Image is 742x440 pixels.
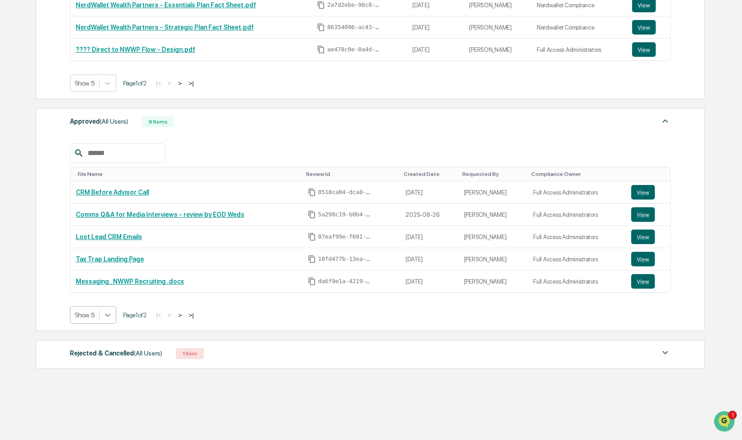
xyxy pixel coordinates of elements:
td: Full Access Administrators [528,248,625,270]
div: 🗄️ [66,162,73,170]
span: Page 1 of 2 [123,80,147,87]
span: Preclearance [18,161,59,170]
button: View [631,252,655,266]
button: View [631,230,655,244]
span: Copy Id [317,45,325,54]
div: Approved [70,115,128,127]
span: 0518ca04-dca8-4ae0-a767-ef58864fa02b [318,189,372,196]
span: ae478c0e-0a4d-4479-b16b-62d7dbbc97dc [327,46,381,53]
button: >| [186,80,196,87]
td: [PERSON_NAME] [459,248,528,270]
span: Pylon [90,201,110,208]
a: View [632,20,665,35]
a: View [632,42,665,57]
td: [PERSON_NAME] [459,204,528,226]
button: View [631,207,655,222]
img: caret [660,115,671,126]
a: CRM Before Advisor Call [76,189,149,196]
div: 🖐️ [9,162,16,170]
td: [PERSON_NAME] [459,270,528,292]
td: [PERSON_NAME] [459,226,528,248]
span: 86354096-ac43-4d01-ba61-ba6da9c8ebd1 [327,24,381,31]
a: View [631,274,665,289]
td: Full Access Administrators [531,39,627,60]
a: Powered byPylon [64,200,110,208]
td: [DATE] [407,39,464,60]
span: (All Users) [134,350,162,357]
span: Copy Id [308,233,316,241]
td: Full Access Administrators [528,226,625,248]
td: [DATE] [400,226,458,248]
button: > [176,80,185,87]
td: [PERSON_NAME] [459,181,528,204]
a: View [631,207,665,222]
img: 8933085812038_c878075ebb4cc5468115_72.jpg [19,70,35,86]
iframe: Open customer support [713,410,737,435]
span: [DATE] [80,124,99,131]
td: [DATE] [400,270,458,292]
span: Copy Id [308,277,316,285]
a: NerdWallet Wealth Partners - Essentials Plan Fact Sheet.pdf [76,1,256,9]
span: 2a7d2ebe-96c8-4c06-b7f6-ad809dd87dd0 [327,1,381,9]
div: We're available if you need us! [41,79,125,86]
td: [DATE] [400,181,458,204]
div: Start new chat [41,70,149,79]
button: See all [141,99,165,110]
div: 🔎 [9,180,16,187]
div: Toggle SortBy [404,171,455,177]
td: 2025-08-26 [400,204,458,226]
button: View [632,42,656,57]
button: > [176,311,185,319]
button: >| [186,311,196,319]
td: Full Access Administrators [528,181,625,204]
div: Toggle SortBy [306,171,396,177]
span: Copy Id [308,210,316,219]
a: 🗄️Attestations [62,158,116,174]
span: Data Lookup [18,179,57,188]
img: caret [660,347,671,358]
a: View [631,252,665,266]
span: Copy Id [308,188,316,196]
a: View [631,185,665,200]
span: 5a298c19-b0b4-4f14-a898-0c075d43b09e [318,211,372,218]
span: Copy Id [317,23,325,31]
div: Rejected & Cancelled [70,347,162,359]
span: Page 1 of 2 [123,311,147,319]
button: |< [153,80,164,87]
a: View [631,230,665,244]
div: 1 Item [176,348,204,359]
span: Copy Id [308,255,316,263]
div: Toggle SortBy [462,171,524,177]
div: Past conversations [9,101,61,108]
td: [PERSON_NAME] [464,39,531,60]
div: Toggle SortBy [531,171,622,177]
button: < [165,311,174,319]
a: 🖐️Preclearance [5,158,62,174]
div: 9 Items [142,116,174,127]
span: (All Users) [100,118,128,125]
button: < [165,80,174,87]
img: Jack Rasmussen [9,115,24,130]
td: Full Access Administrators [528,270,625,292]
span: da6f9e1a-4219-4e4e-b65c-239f9f1a8151 [318,278,372,285]
a: Messaging_ NWWP Recruiting .docx [76,278,184,285]
button: Start new chat [154,72,165,83]
td: [DATE] [400,248,458,270]
td: [DATE] [407,16,464,39]
span: Attestations [75,161,113,170]
div: Toggle SortBy [633,171,667,177]
button: View [631,274,655,289]
td: Nerdwallet Compliance [531,16,627,39]
td: [PERSON_NAME] [464,16,531,39]
span: 10fd477b-13ea-4d04-aa09-a1c76cc4f82c [318,255,372,263]
span: 07eaf99e-f691-4635-bec0-b07538373424 [318,233,372,240]
button: View [632,20,656,35]
img: 1746055101610-c473b297-6a78-478c-a979-82029cc54cd1 [18,124,25,131]
span: Copy Id [317,1,325,9]
a: ???? Direct to NWWP Flow - Design.pdf [76,46,195,53]
span: [PERSON_NAME] [28,124,74,131]
img: 1746055101610-c473b297-6a78-478c-a979-82029cc54cd1 [9,70,25,86]
a: Tax Trap Landing Page [76,255,144,263]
